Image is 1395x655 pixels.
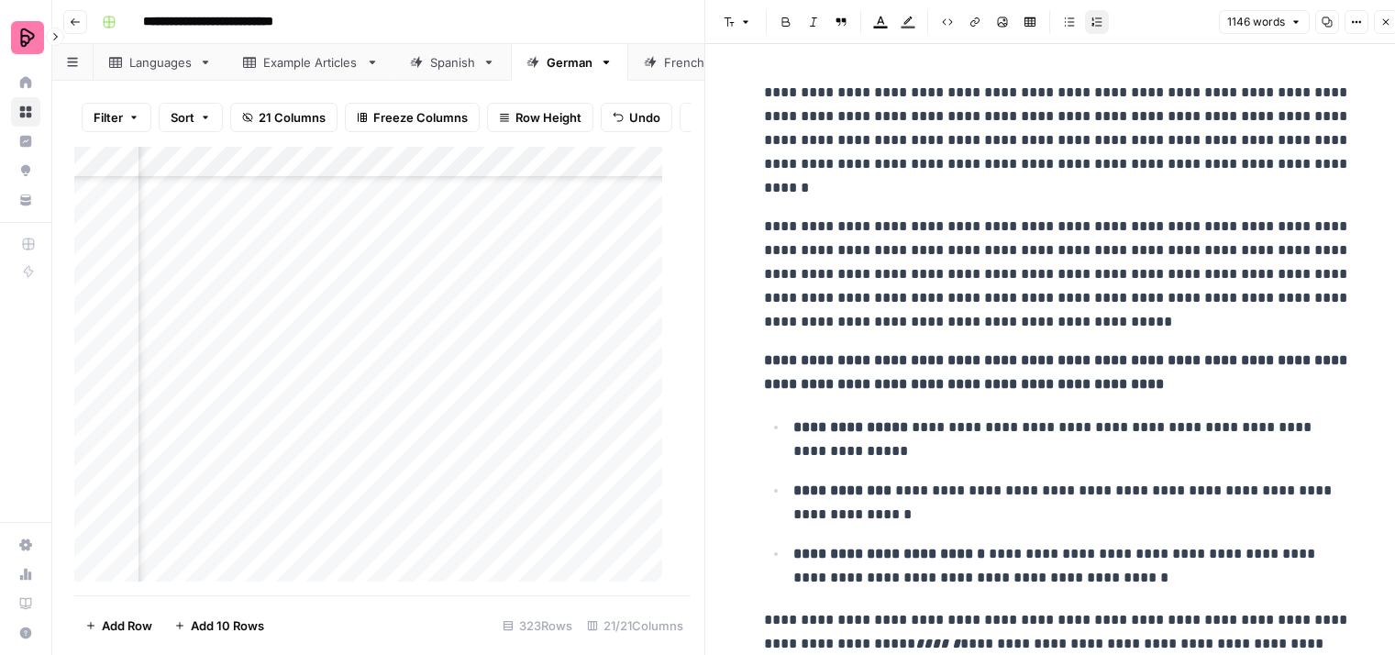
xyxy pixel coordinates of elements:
button: Add Row [74,611,163,640]
span: Add Row [102,616,152,635]
button: Help + Support [11,618,40,648]
a: Usage [11,560,40,589]
a: Languages [94,44,227,81]
span: 21 Columns [259,108,326,127]
a: Spanish [394,44,511,81]
button: Freeze Columns [345,103,480,132]
div: French [664,53,705,72]
div: Example Articles [263,53,359,72]
a: Your Data [11,185,40,215]
a: Settings [11,530,40,560]
a: German [511,44,628,81]
span: Filter [94,108,123,127]
button: 21 Columns [230,103,338,132]
button: Row Height [487,103,593,132]
div: German [547,53,592,72]
div: Languages [129,53,192,72]
span: Sort [171,108,194,127]
span: Undo [629,108,660,127]
button: Undo [601,103,672,132]
span: Freeze Columns [373,108,468,127]
button: Add 10 Rows [163,611,275,640]
a: French [628,44,741,81]
span: Row Height [515,108,581,127]
div: 323 Rows [495,611,580,640]
a: Home [11,68,40,97]
span: Add 10 Rows [191,616,264,635]
button: Sort [159,103,223,132]
a: Insights [11,127,40,156]
a: Example Articles [227,44,394,81]
div: Spanish [430,53,475,72]
span: 1146 words [1227,14,1285,30]
img: Preply Logo [11,21,44,54]
a: Opportunities [11,156,40,185]
button: Filter [82,103,151,132]
button: 1146 words [1219,10,1310,34]
a: Browse [11,97,40,127]
button: Workspace: Preply [11,15,40,61]
div: 21/21 Columns [580,611,691,640]
a: Learning Hub [11,589,40,618]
